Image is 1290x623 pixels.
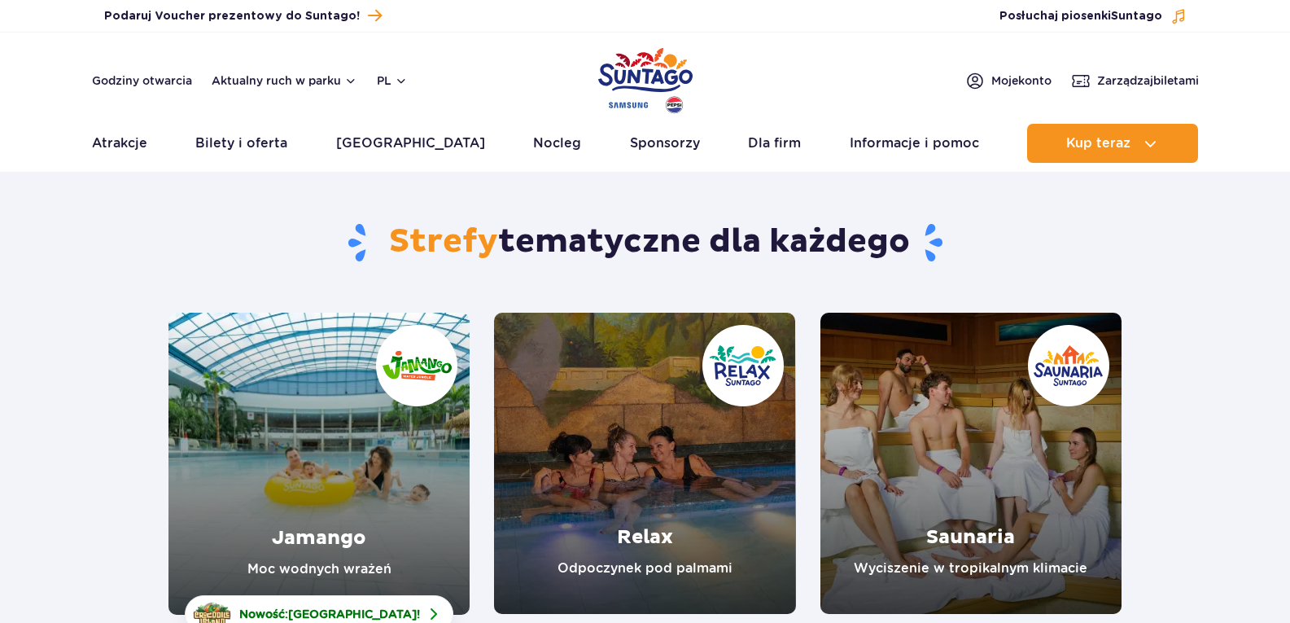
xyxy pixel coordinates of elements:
span: Nowość: ! [239,606,420,622]
a: Park of Poland [598,41,693,116]
h1: tematyczne dla każdego [168,222,1122,264]
button: Posłuchaj piosenkiSuntago [999,8,1187,24]
a: Bilety i oferta [195,124,287,163]
span: Podaruj Voucher prezentowy do Suntago! [104,8,360,24]
a: Relax [494,313,795,614]
span: Strefy [389,222,498,262]
button: pl [377,72,408,89]
a: Nocleg [533,124,581,163]
span: Kup teraz [1066,136,1130,151]
a: [GEOGRAPHIC_DATA] [336,124,485,163]
a: Mojekonto [965,71,1052,90]
button: Aktualny ruch w parku [212,74,357,87]
a: Sponsorzy [630,124,700,163]
a: Informacje i pomoc [850,124,979,163]
a: Godziny otwarcia [92,72,192,89]
a: Podaruj Voucher prezentowy do Suntago! [104,5,382,27]
a: Atrakcje [92,124,147,163]
a: Jamango [168,313,470,615]
span: Moje konto [991,72,1052,89]
a: Dla firm [748,124,801,163]
a: Saunaria [820,313,1122,614]
span: Posłuchaj piosenki [999,8,1162,24]
span: Suntago [1111,11,1162,22]
span: [GEOGRAPHIC_DATA] [288,608,417,621]
span: Zarządzaj biletami [1097,72,1199,89]
button: Kup teraz [1027,124,1198,163]
a: Zarządzajbiletami [1071,71,1199,90]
